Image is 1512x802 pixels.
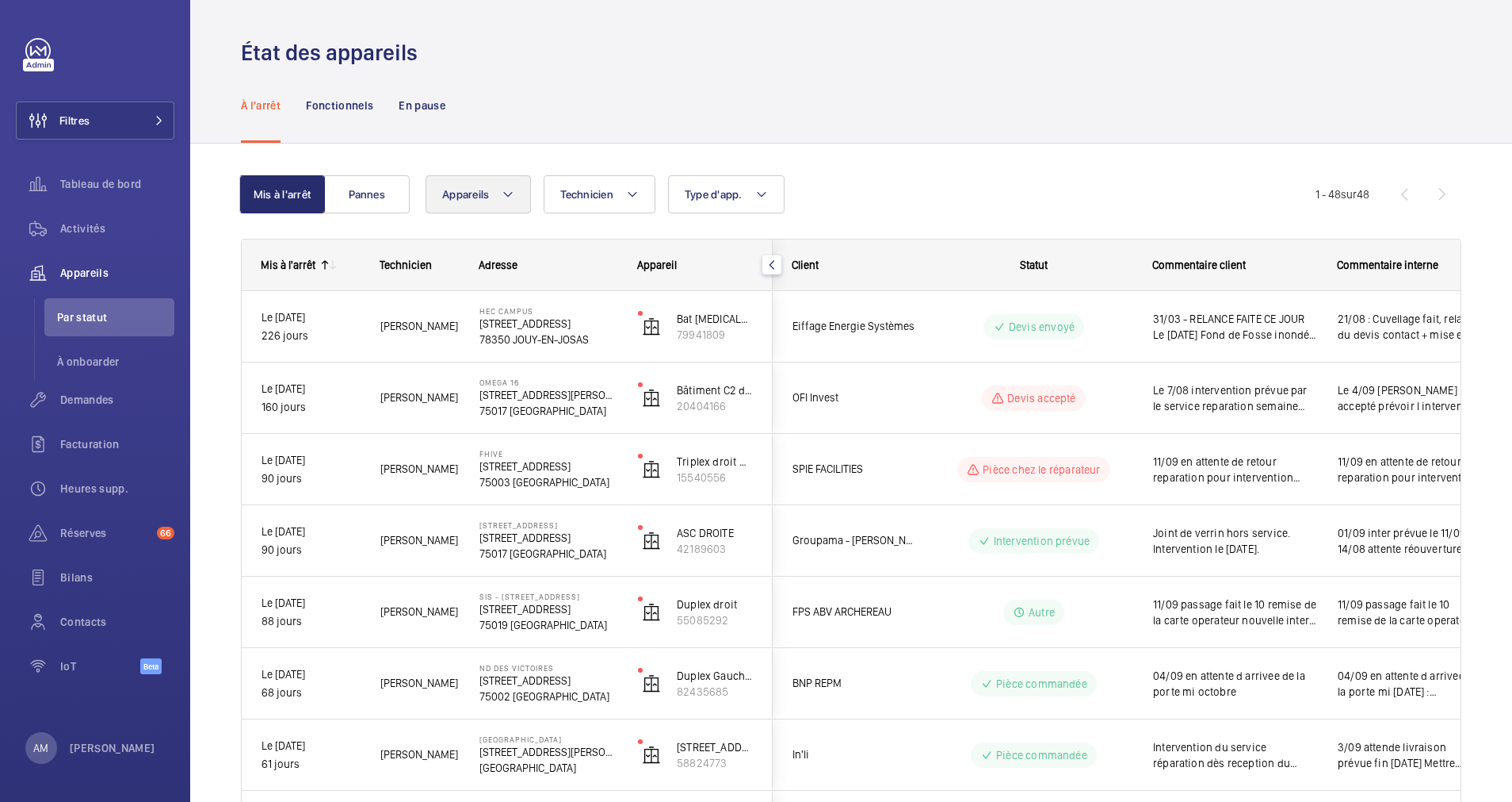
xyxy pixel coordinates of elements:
p: 88 jours [262,612,360,631]
p: Le [DATE] [262,380,360,398]
span: [PERSON_NAME] [380,460,459,478]
p: 75002 [GEOGRAPHIC_DATA] [479,689,617,704]
img: elevator.svg [642,746,661,765]
p: Le [DATE] [262,737,360,755]
button: Appareils [426,175,531,213]
p: Pièce chez le réparateur [983,462,1100,478]
p: 58824773 [677,755,753,771]
span: Réserves [60,525,151,541]
p: Fonctionnels [306,98,373,113]
span: OFI Invest [792,389,914,407]
span: FPS ABV ARCHEREAU [792,603,914,621]
p: 75017 [GEOGRAPHIC_DATA] [479,403,617,419]
span: IoT [60,658,140,674]
p: 160 jours [262,398,360,416]
p: [STREET_ADDRESS] [479,520,617,530]
p: AM [33,740,48,756]
p: Fhive [479,449,617,459]
span: [PERSON_NAME] [380,746,459,764]
p: Bat [MEDICAL_DATA] [677,311,753,327]
img: elevator.svg [642,603,661,622]
p: 226 jours [262,327,360,345]
span: Contacts [60,614,174,630]
p: 82435685 [677,684,753,700]
p: À l'arrêt [241,98,281,113]
span: 3/09 attende livraison prévue fin [DATE] Mettre portage expert passé mais pas de possibilité de r... [1338,739,1483,771]
span: Bilans [60,570,174,585]
p: 68 jours [262,684,360,702]
span: À onboarder [57,354,174,370]
div: Mis à l'arrêt [261,259,315,271]
p: [STREET_ADDRESS][PERSON_NAME] [677,739,753,755]
p: Devis envoyé [1009,319,1075,335]
button: Technicien [544,175,655,213]
button: Filtres [16,102,174,140]
button: Pannes [324,175,410,213]
p: 20404166 [677,398,753,414]
span: Commentaire interne [1337,259,1438,271]
span: [PERSON_NAME] [380,674,459,693]
p: Pièce commandée [996,747,1087,763]
p: Pièce commandée [996,676,1087,692]
p: Autre [1029,604,1055,620]
p: [PERSON_NAME] [70,740,155,756]
span: sur [1341,188,1357,201]
span: Client [792,259,819,271]
span: [PERSON_NAME] [380,603,459,621]
span: 31/03 - RELANCE FAITE CE JOUR Le [DATE] Fond de Fosse inondé. contact de poulie tendeuse [1153,311,1317,343]
p: [STREET_ADDRESS] [479,459,617,474]
p: [STREET_ADDRESS] [479,673,617,689]
p: 90 jours [262,470,360,488]
span: 1 - 48 48 [1315,189,1369,200]
span: Eiffage Energie Systèmes [792,317,914,336]
span: Technicien [560,188,613,201]
p: 78350 JOUY-EN-JOSAS [479,332,617,347]
p: Le [DATE] [262,523,360,541]
span: Commentaire client [1152,259,1246,271]
img: elevator.svg [642,317,661,336]
span: Appareils [442,188,489,201]
span: Le 4/09 [PERSON_NAME] accepté prévoir l intervention le 3/09 relance client Le [DATE] Relance cli... [1338,382,1483,414]
span: Heures supp. [60,481,174,497]
span: 04/09 en attente d arrivee de la porte mi octobre [1153,668,1317,700]
span: Activités [60,221,174,236]
span: In'li [792,746,914,764]
span: BNP REPM [792,674,914,693]
button: Type d'app. [668,175,785,213]
p: [GEOGRAPHIC_DATA] [479,735,617,744]
p: [STREET_ADDRESS] [479,601,617,617]
img: elevator.svg [642,674,661,693]
span: Groupama - [PERSON_NAME] [792,531,914,550]
span: Le 7/08 intervention prévue par le service reparation semaine prochaine 04/06 Inter REP et Expert... [1153,382,1317,414]
span: 01/09 inter prévue le 11/09 Le 14/08 attente réouverture hydraulicien 4/07 faire intervenir l hyd... [1338,525,1483,557]
p: 55085292 [677,612,753,628]
span: Joint de verrin hors service. Intervention le [DATE]. [1153,525,1317,557]
span: 21/08 : Cuvellage fait, relance du devis contact + mise en peinture 18/08 Inter paulo cette semai... [1338,311,1483,343]
span: 11/09 passage fait le 10 remise de la carte operateur nouvelle inter ce jour avec 2 techs 08/09 d... [1153,597,1317,628]
span: 04/09 en attente d arrivee de la porte mi [DATE] : [PERSON_NAME] signé - attend de connaitre déla... [1338,668,1483,700]
span: Technicien [380,259,432,271]
span: Filtres [59,113,90,129]
span: Beta [140,658,162,674]
button: Mis à l'arrêt [239,175,325,213]
img: elevator.svg [642,389,661,408]
span: Par statut [57,309,174,325]
p: Le [DATE] [262,666,360,684]
img: elevator.svg [642,460,661,479]
p: 79941809 [677,327,753,343]
p: ND DES VICTOIRES [479,663,617,673]
p: 75017 [GEOGRAPHIC_DATA] [479,546,617,562]
span: Type d'app. [685,188,743,201]
span: [PERSON_NAME] [380,531,459,550]
p: [STREET_ADDRESS][PERSON_NAME] [479,744,617,760]
span: Facturation [60,436,174,452]
img: elevator.svg [642,531,661,551]
span: Appareils [60,265,174,281]
span: Intervention du service réparation dès reception du materiel [1153,739,1317,771]
p: 90 jours [262,541,360,559]
p: 75003 [GEOGRAPHIC_DATA] [479,474,617,490]
p: Devis accepté [1007,390,1075,406]
div: Appareil [637,259,754,271]
span: 11/09 passage fait le 10 remise de la carte operateur nouvelle inter ce jour avec 2 techs 08/09 d... [1338,597,1483,628]
span: 11/09 en attente de retour reparation pour intervention 08/09 Devis validé 21/08 : relance faite ... [1338,454,1483,485]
